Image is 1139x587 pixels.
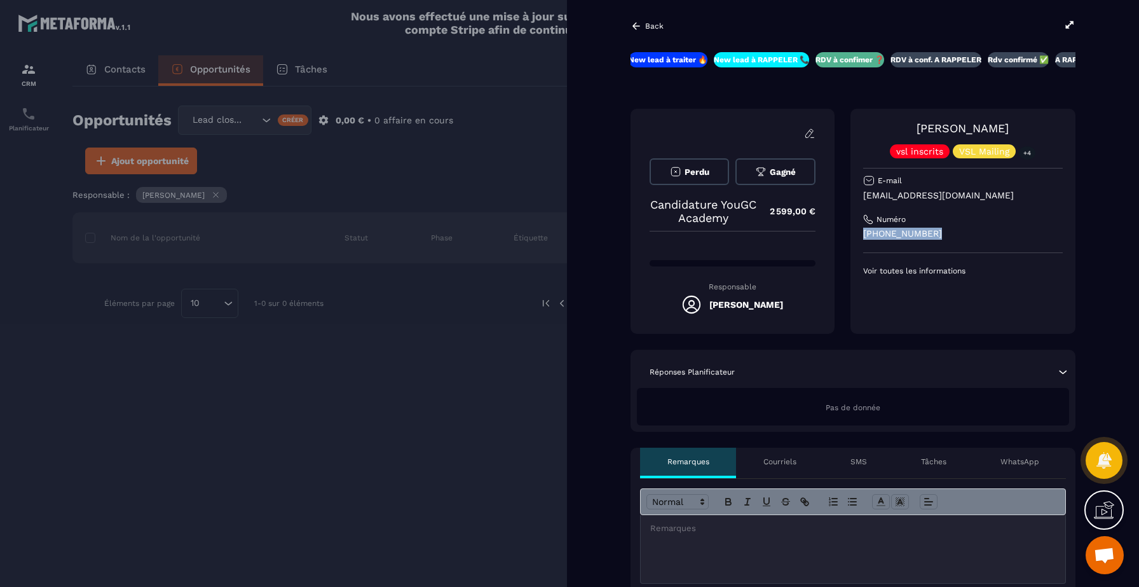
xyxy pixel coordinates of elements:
[685,167,709,177] span: Perdu
[917,121,1009,135] a: [PERSON_NAME]
[645,22,664,31] p: Back
[667,457,709,467] p: Remarques
[921,457,946,467] p: Tâches
[863,266,1063,276] p: Voir toutes les informations
[709,300,783,310] h5: [PERSON_NAME]
[757,199,815,224] p: 2 599,00 €
[863,228,1063,240] p: [PHONE_NUMBER]
[890,55,981,65] p: RDV à conf. A RAPPELER
[959,147,1009,156] p: VSL Mailing
[850,457,867,467] p: SMS
[650,282,815,291] p: Responsable
[826,403,880,412] span: Pas de donnée
[650,158,729,185] button: Perdu
[770,167,796,177] span: Gagné
[1086,536,1124,574] a: Ouvrir le chat
[763,457,796,467] p: Courriels
[1000,457,1039,467] p: WhatsApp
[650,367,735,377] p: Réponses Planificateur
[876,214,906,224] p: Numéro
[896,147,943,156] p: vsl inscrits
[815,55,884,65] p: RDV à confimer ❓
[988,55,1049,65] p: Rdv confirmé ✅
[650,198,757,224] p: Candidature YouGC Academy
[629,55,707,65] p: New lead à traiter 🔥
[735,158,815,185] button: Gagné
[714,55,809,65] p: New lead à RAPPELER 📞
[878,176,902,186] p: E-mail
[863,190,1063,202] p: [EMAIL_ADDRESS][DOMAIN_NAME]
[1019,146,1035,160] p: +4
